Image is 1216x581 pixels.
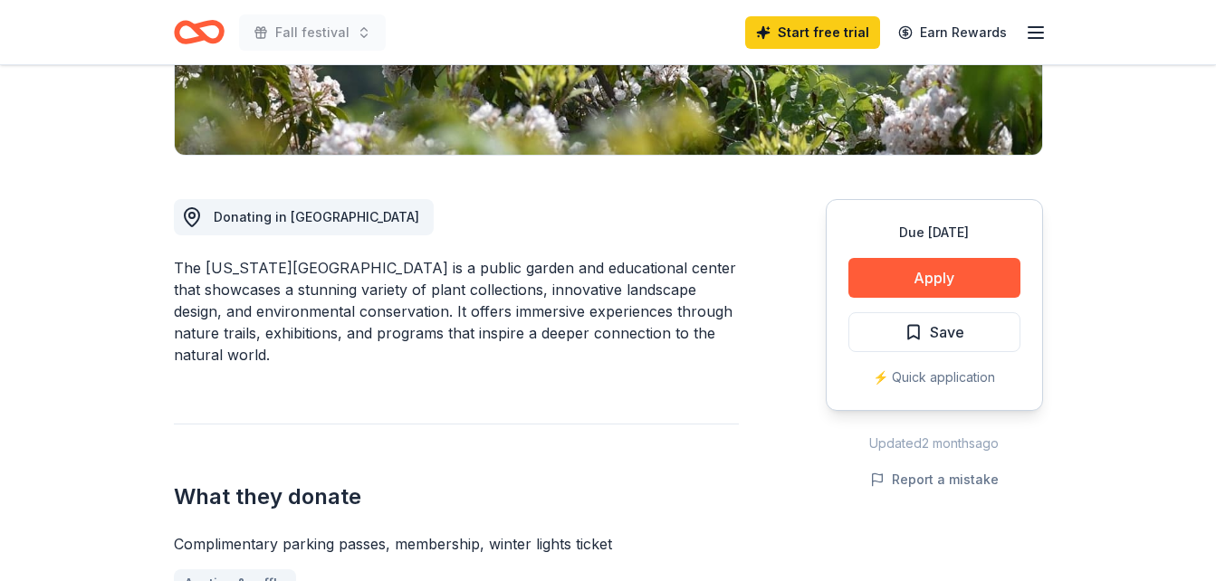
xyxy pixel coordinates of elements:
[870,469,999,491] button: Report a mistake
[275,22,349,43] span: Fall festival
[848,312,1020,352] button: Save
[930,320,964,344] span: Save
[745,16,880,49] a: Start free trial
[174,533,739,555] div: Complimentary parking passes, membership, winter lights ticket
[848,367,1020,388] div: ⚡️ Quick application
[826,433,1043,454] div: Updated 2 months ago
[214,209,419,224] span: Donating in [GEOGRAPHIC_DATA]
[239,14,386,51] button: Fall festival
[174,11,225,53] a: Home
[174,482,739,511] h2: What they donate
[887,16,1018,49] a: Earn Rewards
[848,222,1020,243] div: Due [DATE]
[848,258,1020,298] button: Apply
[174,257,739,366] div: The [US_STATE][GEOGRAPHIC_DATA] is a public garden and educational center that showcases a stunni...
